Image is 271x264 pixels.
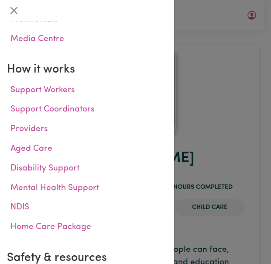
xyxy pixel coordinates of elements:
[7,120,167,139] a: Providers
[7,179,167,198] a: Mental Health Support
[7,3,21,17] button: Close
[7,198,167,218] a: NDIS
[7,30,167,49] a: Media Centre
[7,100,167,120] a: Support Coordinators
[7,159,167,179] a: Disability Support
[7,81,167,101] a: Support Workers
[7,63,167,77] h2: How it works
[7,218,167,237] a: Home Care Package
[7,139,167,159] a: Aged Care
